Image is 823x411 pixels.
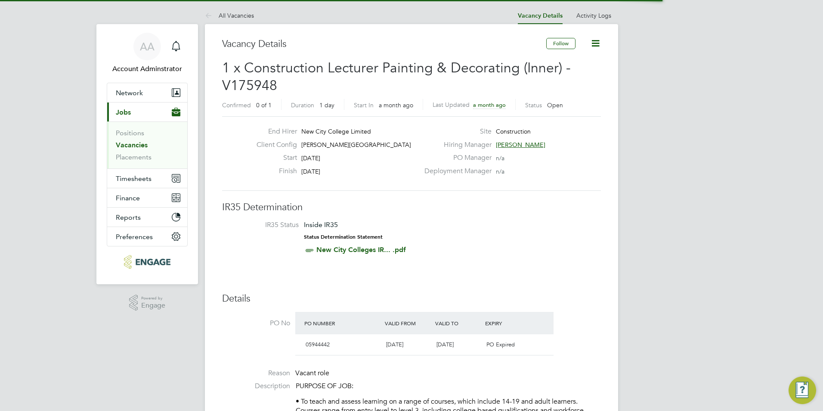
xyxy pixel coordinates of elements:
[116,141,148,149] a: Vacancies
[124,255,170,269] img: protocol-logo-retina.png
[496,154,504,162] span: n/a
[107,188,187,207] button: Finance
[302,315,383,331] div: PO Number
[140,41,155,52] span: AA
[107,33,188,74] a: AAAccount Adminstrator
[141,302,165,309] span: Engage
[296,382,601,391] p: PURPOSE OF JOB:
[486,341,515,348] span: PO Expired
[496,128,531,135] span: Construction
[496,168,504,175] span: n/a
[419,167,492,176] label: Deployment Manager
[419,153,492,162] label: PO Manager
[386,341,403,348] span: [DATE]
[546,38,575,49] button: Follow
[379,101,413,109] span: a month ago
[518,12,563,19] a: Vacancy Details
[547,101,563,109] span: Open
[222,201,601,214] h3: IR35 Determination
[222,101,251,109] label: Confirmed
[250,167,297,176] label: Finish
[316,246,406,254] a: New City Colleges IR... .pdf
[116,153,152,161] a: Placements
[576,12,611,19] a: Activity Logs
[473,101,506,109] span: a month ago
[301,154,320,162] span: [DATE]
[291,101,314,109] label: Duration
[525,101,542,109] label: Status
[789,377,816,404] button: Engage Resource Center
[116,213,141,221] span: Reports
[436,341,454,348] span: [DATE]
[256,101,272,109] span: 0 of 1
[301,141,411,149] span: [PERSON_NAME][GEOGRAPHIC_DATA]
[116,194,140,202] span: Finance
[433,101,470,109] label: Last Updated
[107,227,187,246] button: Preferences
[129,295,166,311] a: Powered byEngage
[96,24,198,284] nav: Main navigation
[250,153,297,162] label: Start
[383,315,433,331] div: Valid From
[304,234,383,240] strong: Status Determination Statement
[222,293,601,305] h3: Details
[205,12,254,19] a: All Vacancies
[250,127,297,136] label: End Hirer
[107,169,187,188] button: Timesheets
[116,89,143,97] span: Network
[107,83,187,102] button: Network
[301,128,371,135] span: New City College Limited
[319,101,334,109] span: 1 day
[107,103,187,121] button: Jobs
[222,369,290,378] label: Reason
[222,59,571,94] span: 1 x Construction Lecturer Painting & Decorating (Inner) - V175948
[222,38,546,50] h3: Vacancy Details
[222,319,290,328] label: PO No
[304,221,338,229] span: Inside IR35
[231,221,299,230] label: IR35 Status
[222,382,290,391] label: Description
[107,255,188,269] a: Go to home page
[116,174,152,183] span: Timesheets
[306,341,330,348] span: 05944442
[107,208,187,227] button: Reports
[116,233,153,241] span: Preferences
[301,168,320,175] span: [DATE]
[141,295,165,302] span: Powered by
[419,127,492,136] label: Site
[250,140,297,149] label: Client Config
[107,121,187,168] div: Jobs
[483,315,533,331] div: Expiry
[433,315,483,331] div: Valid To
[107,64,188,74] span: Account Adminstrator
[354,101,374,109] label: Start In
[295,369,329,377] span: Vacant role
[419,140,492,149] label: Hiring Manager
[116,129,144,137] a: Positions
[496,141,545,149] span: [PERSON_NAME]
[116,108,131,116] span: Jobs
